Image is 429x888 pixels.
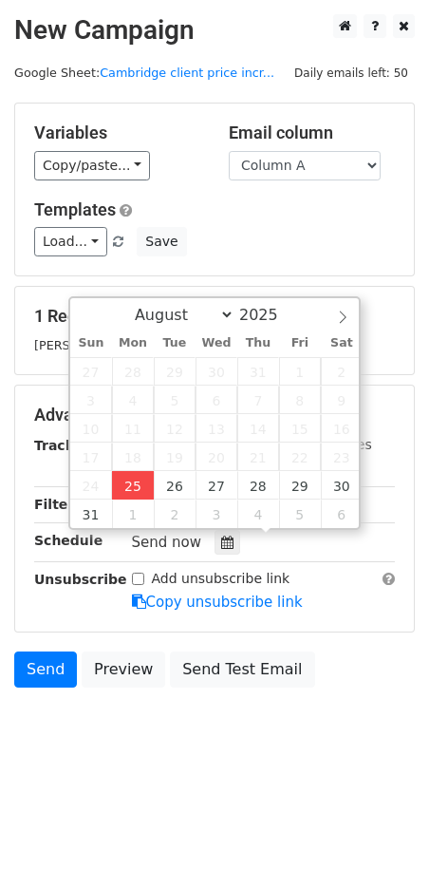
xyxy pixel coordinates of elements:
[279,386,321,414] span: August 8, 2025
[34,306,395,327] h5: 1 Recipients
[34,405,395,425] h5: Advanced
[112,414,154,443] span: August 11, 2025
[152,569,290,589] label: Add unsubscribe link
[70,443,112,471] span: August 17, 2025
[34,338,346,352] small: [PERSON_NAME][EMAIL_ADDRESS][DOMAIN_NAME]
[196,500,237,528] span: September 3, 2025
[70,386,112,414] span: August 3, 2025
[229,123,395,143] h5: Email column
[70,414,112,443] span: August 10, 2025
[14,652,77,688] a: Send
[170,652,314,688] a: Send Test Email
[112,443,154,471] span: August 18, 2025
[82,652,165,688] a: Preview
[34,572,127,587] strong: Unsubscribe
[154,443,196,471] span: August 19, 2025
[154,357,196,386] span: July 29, 2025
[321,337,363,350] span: Sat
[321,471,363,500] span: August 30, 2025
[34,199,116,219] a: Templates
[34,497,83,512] strong: Filters
[279,337,321,350] span: Fri
[279,471,321,500] span: August 29, 2025
[279,357,321,386] span: August 1, 2025
[70,471,112,500] span: August 24, 2025
[70,357,112,386] span: July 27, 2025
[279,443,321,471] span: August 22, 2025
[14,66,274,80] small: Google Sheet:
[321,443,363,471] span: August 23, 2025
[34,151,150,180] a: Copy/paste...
[279,414,321,443] span: August 15, 2025
[34,438,98,453] strong: Tracking
[237,471,279,500] span: August 28, 2025
[196,471,237,500] span: August 27, 2025
[288,66,415,80] a: Daily emails left: 50
[237,443,279,471] span: August 21, 2025
[154,386,196,414] span: August 5, 2025
[237,337,279,350] span: Thu
[112,337,154,350] span: Mon
[234,306,303,324] input: Year
[279,500,321,528] span: September 5, 2025
[321,386,363,414] span: August 9, 2025
[112,357,154,386] span: July 28, 2025
[137,227,186,256] button: Save
[132,534,202,551] span: Send now
[132,594,303,611] a: Copy unsubscribe link
[154,414,196,443] span: August 12, 2025
[334,797,429,888] iframe: Chat Widget
[237,386,279,414] span: August 7, 2025
[154,500,196,528] span: September 2, 2025
[14,14,415,47] h2: New Campaign
[237,500,279,528] span: September 4, 2025
[34,123,200,143] h5: Variables
[196,414,237,443] span: August 13, 2025
[196,357,237,386] span: July 30, 2025
[196,337,237,350] span: Wed
[321,414,363,443] span: August 16, 2025
[196,443,237,471] span: August 20, 2025
[154,471,196,500] span: August 26, 2025
[70,500,112,528] span: August 31, 2025
[237,357,279,386] span: July 31, 2025
[321,500,363,528] span: September 6, 2025
[112,386,154,414] span: August 4, 2025
[34,533,103,548] strong: Schedule
[112,471,154,500] span: August 25, 2025
[100,66,274,80] a: Cambridge client price incr...
[34,227,107,256] a: Load...
[154,337,196,350] span: Tue
[112,500,154,528] span: September 1, 2025
[288,63,415,84] span: Daily emails left: 50
[297,435,371,455] label: UTM Codes
[70,337,112,350] span: Sun
[321,357,363,386] span: August 2, 2025
[237,414,279,443] span: August 14, 2025
[196,386,237,414] span: August 6, 2025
